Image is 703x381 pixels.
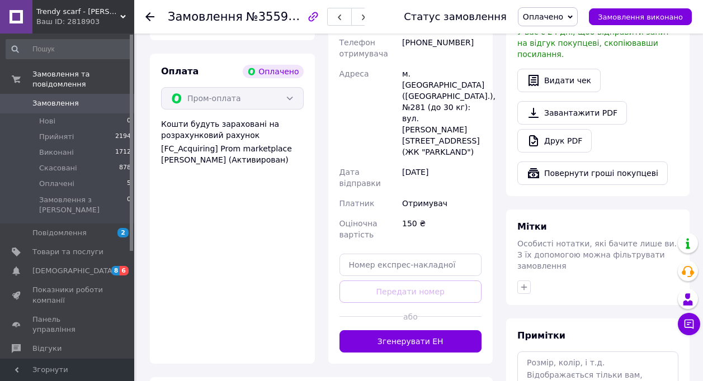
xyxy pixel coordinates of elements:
span: Адреса [339,69,369,78]
button: Повернути гроші покупцеві [517,161,668,185]
span: 1712 [115,147,131,158]
span: Оціночна вартість [339,219,378,239]
input: Номер експрес-накладної [339,254,482,276]
span: Примітки [517,330,565,341]
div: Статус замовлення [404,11,507,22]
span: Trendy scarf - шарфи хустки палантини [36,7,120,17]
span: Оплата [161,66,199,77]
span: [DEMOGRAPHIC_DATA] [32,266,115,276]
span: 878 [119,163,131,173]
span: Замовлення та повідомлення [32,69,134,89]
div: [PHONE_NUMBER] [400,32,484,64]
span: Замовлення [32,98,79,108]
div: [DATE] [400,162,484,193]
a: Завантажити PDF [517,101,627,125]
span: Товари та послуги [32,247,103,257]
button: Чат з покупцем [678,313,700,335]
span: 6 [120,266,129,275]
span: Повідомлення [32,228,87,238]
div: [FC_Acquiring] Prom marketplace [PERSON_NAME] (Активирован) [161,143,304,165]
div: Ваш ID: 2818903 [36,17,134,27]
span: Показники роботи компанії [32,285,103,305]
span: Прийняті [39,132,74,142]
a: Друк PDF [517,129,592,153]
span: 5 [127,179,131,189]
span: Платник [339,199,375,208]
span: 0 [127,116,131,126]
span: Виконані [39,147,74,158]
div: 150 ₴ [400,213,484,245]
span: Особисті нотатки, які бачите лише ви. З їх допомогою можна фільтрувати замовлення [517,239,677,270]
div: Повернутися назад [145,11,154,22]
span: Мітки [517,221,547,232]
span: У вас є 24 дні, щоб відправити запит на відгук покупцеві, скопіювавши посилання. [517,27,670,59]
div: Кошти будуть зараховані на розрахунковий рахунок [161,118,304,165]
span: Замовлення [168,10,243,23]
span: Панель управління [32,315,103,335]
span: Відгуки [32,344,62,354]
span: 2 [117,228,129,237]
button: Згенерувати ЕН [339,330,482,353]
span: 2194 [115,132,131,142]
span: №355996139 [246,9,325,23]
button: Видати чек [517,69,601,92]
span: Замовлення виконано [598,13,683,21]
span: Замовлення з [PERSON_NAME] [39,195,127,215]
div: Оплачено [243,65,303,78]
span: 0 [127,195,131,215]
button: Замовлення виконано [589,8,692,25]
span: Нові [39,116,55,126]
span: Оплачені [39,179,74,189]
span: 8 [111,266,120,275]
div: Отримувач [400,193,484,213]
input: Пошук [6,39,132,59]
span: Дата відправки [339,168,381,188]
span: Оплачено [523,12,563,21]
span: або [403,311,417,322]
div: м. [GEOGRAPHIC_DATA] ([GEOGRAPHIC_DATA].), №281 (до 30 кг): вул. [PERSON_NAME][STREET_ADDRESS] (Ж... [400,64,484,162]
span: Скасовані [39,163,77,173]
span: Телефон отримувача [339,38,388,58]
